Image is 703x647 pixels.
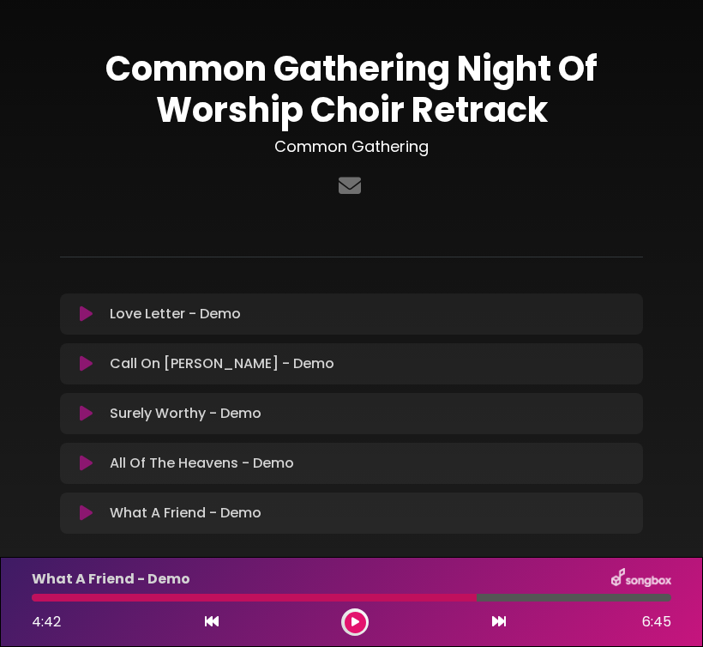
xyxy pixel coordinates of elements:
p: Love Letter - Demo [110,304,241,324]
p: Surely Worthy - Demo [110,403,261,424]
p: What A Friend - Demo [32,569,190,590]
img: songbox-logo-white.png [611,568,671,590]
h1: Common Gathering Night Of Worship Choir Retrack [60,48,643,130]
h3: Common Gathering [60,137,643,156]
p: All Of The Heavens - Demo [110,453,294,474]
p: What A Friend - Demo [110,503,261,523]
p: Call On [PERSON_NAME] - Demo [110,354,334,374]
